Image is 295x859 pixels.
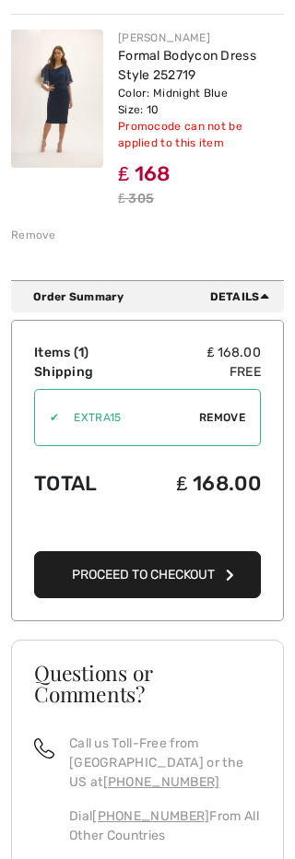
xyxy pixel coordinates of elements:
td: ₤ 168.00 [131,344,261,363]
td: Shipping [34,363,131,382]
iframe: PayPal [34,514,261,547]
img: Formal Bodycon Dress Style 252719 [11,30,103,169]
span: ₤ 168 [118,162,171,187]
h3: Questions or Comments? [34,664,261,705]
span: Proceed to Checkout [72,568,215,583]
img: call [34,739,54,759]
td: Free [131,363,261,382]
button: Proceed to Checkout [34,552,261,599]
td: Items ( ) [34,344,131,363]
span: 1 [78,346,84,361]
div: Order Summary [33,289,277,306]
span: Details [210,289,277,306]
span: Remove [199,410,245,427]
s: ₤ 305 [118,192,154,207]
a: [PHONE_NUMBER] [92,809,209,825]
a: Formal Bodycon Dress Style 252719 [118,49,256,84]
a: [PHONE_NUMBER] [103,775,220,791]
p: Call us Toll-Free from [GEOGRAPHIC_DATA] or the US at [69,735,261,793]
div: Remove [11,228,56,244]
input: Promo code [59,391,199,446]
p: Dial From All Other Countries [69,807,261,846]
div: ✔ [35,410,59,427]
td: Total [34,454,131,514]
div: [PERSON_NAME] [118,30,284,47]
div: Promocode can not be applied to this item [118,119,284,152]
div: Color: Midnight Blue Size: 10 [118,86,284,119]
td: ₤ 168.00 [131,454,261,514]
